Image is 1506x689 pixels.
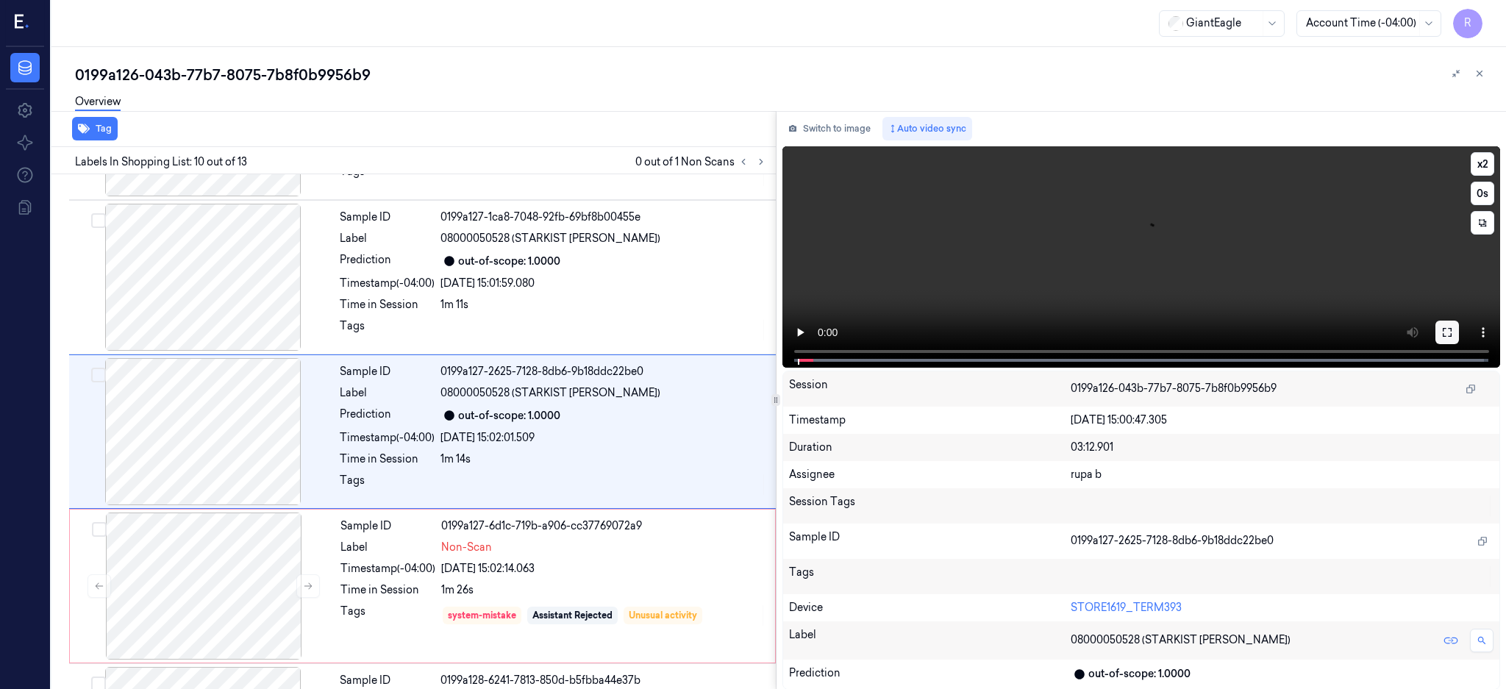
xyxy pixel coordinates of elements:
[75,154,247,170] span: Labels In Shopping List: 10 out of 13
[1088,666,1191,682] div: out-of-scope: 1.0000
[448,609,516,622] div: system-mistake
[340,473,435,496] div: Tags
[440,210,767,225] div: 0199a127-1ca8-7048-92fb-69bf8b00455e
[440,430,767,446] div: [DATE] 15:02:01.509
[458,408,560,424] div: out-of-scope: 1.0000
[340,582,435,598] div: Time in Session
[441,518,766,534] div: 0199a127-6d1c-719b-a906-cc37769072a9
[340,518,435,534] div: Sample ID
[1471,182,1494,205] button: 0s
[635,153,770,171] span: 0 out of 1 Non Scans
[340,231,435,246] div: Label
[340,561,435,576] div: Timestamp (-04:00)
[789,413,1071,428] div: Timestamp
[789,665,1071,683] div: Prediction
[75,65,1494,85] div: 0199a126-043b-77b7-8075-7b8f0b9956b9
[1071,632,1291,648] span: 08000050528 (STARKIST [PERSON_NAME])
[440,385,660,401] span: 08000050528 (STARKIST [PERSON_NAME])
[458,254,560,269] div: out-of-scope: 1.0000
[72,117,118,140] button: Tag
[789,377,1071,401] div: Session
[340,318,435,342] div: Tags
[340,385,435,401] div: Label
[340,604,435,627] div: Tags
[1071,467,1493,482] div: rupa b
[440,451,767,467] div: 1m 14s
[440,276,767,291] div: [DATE] 15:01:59.080
[340,276,435,291] div: Timestamp (-04:00)
[340,164,435,188] div: Tags
[1071,600,1493,615] div: STORE1619_TERM393
[789,494,1071,518] div: Session Tags
[441,582,766,598] div: 1m 26s
[340,407,435,424] div: Prediction
[1071,413,1493,428] div: [DATE] 15:00:47.305
[340,540,435,555] div: Label
[340,451,435,467] div: Time in Session
[629,609,697,622] div: Unusual activity
[92,522,107,537] button: Select row
[532,609,613,622] div: Assistant Rejected
[340,210,435,225] div: Sample ID
[789,600,1071,615] div: Device
[789,467,1071,482] div: Assignee
[440,297,767,313] div: 1m 11s
[340,430,435,446] div: Timestamp (-04:00)
[91,213,106,228] button: Select row
[1071,440,1493,455] div: 03:12.901
[340,673,435,688] div: Sample ID
[1453,9,1482,38] button: R
[1071,381,1277,396] span: 0199a126-043b-77b7-8075-7b8f0b9956b9
[782,117,877,140] button: Switch to image
[789,440,1071,455] div: Duration
[440,673,767,688] div: 0199a128-6241-7813-850d-b5fbba44e37b
[789,627,1071,654] div: Label
[882,117,972,140] button: Auto video sync
[440,364,767,379] div: 0199a127-2625-7128-8db6-9b18ddc22be0
[440,231,660,246] span: 08000050528 (STARKIST [PERSON_NAME])
[91,368,106,382] button: Select row
[441,561,766,576] div: [DATE] 15:02:14.063
[789,529,1071,553] div: Sample ID
[1071,533,1274,549] span: 0199a127-2625-7128-8db6-9b18ddc22be0
[340,297,435,313] div: Time in Session
[1471,152,1494,176] button: x2
[340,252,435,270] div: Prediction
[789,565,1071,588] div: Tags
[75,94,121,111] a: Overview
[340,364,435,379] div: Sample ID
[441,540,492,555] span: Non-Scan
